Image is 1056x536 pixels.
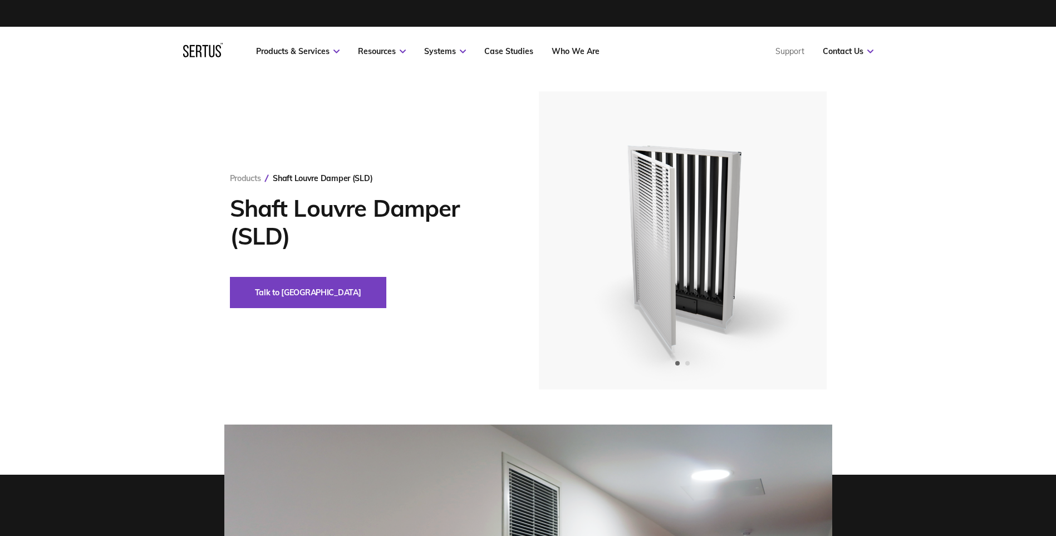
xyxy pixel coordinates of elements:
[424,46,466,56] a: Systems
[230,194,505,250] h1: Shaft Louvre Damper (SLD)
[856,407,1056,536] iframe: Chat Widget
[230,173,261,183] a: Products
[230,277,386,308] button: Talk to [GEOGRAPHIC_DATA]
[552,46,600,56] a: Who We Are
[823,46,873,56] a: Contact Us
[256,46,340,56] a: Products & Services
[358,46,406,56] a: Resources
[775,46,804,56] a: Support
[484,46,533,56] a: Case Studies
[685,361,690,366] span: Go to slide 2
